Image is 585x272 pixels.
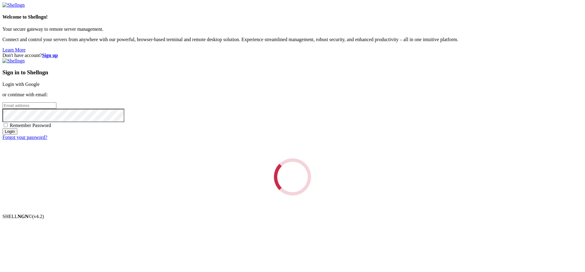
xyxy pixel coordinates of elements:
span: Remember Password [10,123,51,128]
a: Login with Google [2,82,40,87]
a: Sign up [42,53,58,58]
input: Remember Password [4,123,8,127]
span: SHELL © [2,214,44,219]
p: or continue with email: [2,92,583,97]
input: Login [2,128,17,135]
b: NGN [18,214,29,219]
input: Email address [2,102,56,109]
h4: Welcome to Shellngn! [2,14,583,20]
div: Don't have account? [2,53,583,58]
img: Shellngn [2,58,25,64]
div: Loading... [267,151,318,203]
a: Learn More [2,47,26,52]
h3: Sign in to Shellngn [2,69,583,76]
img: Shellngn [2,2,25,8]
p: Your secure gateway to remote server management. [2,26,583,32]
p: Connect and control your servers from anywhere with our powerful, browser-based terminal and remo... [2,37,583,42]
span: 4.2.0 [32,214,44,219]
a: Forgot your password? [2,135,47,140]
